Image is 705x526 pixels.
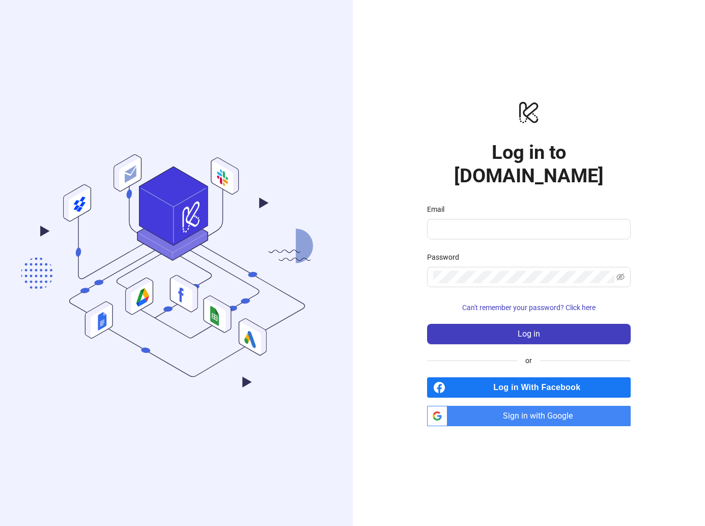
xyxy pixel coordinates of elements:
span: or [517,355,540,366]
h1: Log in to [DOMAIN_NAME] [427,141,631,187]
label: Email [427,204,451,215]
button: Log in [427,324,631,344]
input: Password [433,271,614,283]
span: Log in [518,329,540,339]
input: Email [433,223,623,235]
span: Sign in with Google [452,406,631,426]
button: Can't remember your password? Click here [427,299,631,316]
label: Password [427,252,466,263]
span: Log in With Facebook [449,377,631,398]
a: Log in With Facebook [427,377,631,398]
span: Can't remember your password? Click here [462,303,596,312]
span: eye-invisible [616,273,625,281]
a: Sign in with Google [427,406,631,426]
a: Can't remember your password? Click here [427,303,631,312]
